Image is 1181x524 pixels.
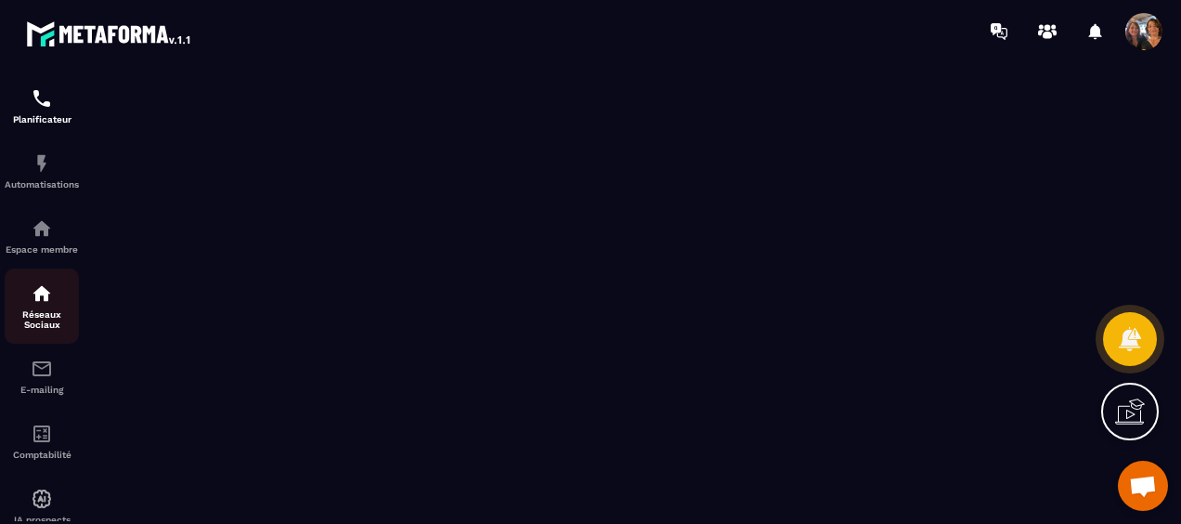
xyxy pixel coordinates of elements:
img: automations [31,488,53,510]
p: Comptabilité [5,450,79,460]
img: automations [31,152,53,175]
img: social-network [31,282,53,305]
a: automationsautomationsEspace membre [5,203,79,269]
p: E-mailing [5,385,79,395]
img: logo [26,17,193,50]
p: Planificateur [5,114,79,124]
p: Réseaux Sociaux [5,309,79,330]
img: automations [31,217,53,240]
a: schedulerschedulerPlanificateur [5,73,79,138]
a: automationsautomationsAutomatisations [5,138,79,203]
div: Ouvrir le chat [1118,461,1168,511]
p: Espace membre [5,244,79,255]
a: accountantaccountantComptabilité [5,409,79,474]
a: social-networksocial-networkRéseaux Sociaux [5,269,79,344]
img: email [31,358,53,380]
img: accountant [31,423,53,445]
a: emailemailE-mailing [5,344,79,409]
p: Automatisations [5,179,79,190]
img: scheduler [31,87,53,110]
